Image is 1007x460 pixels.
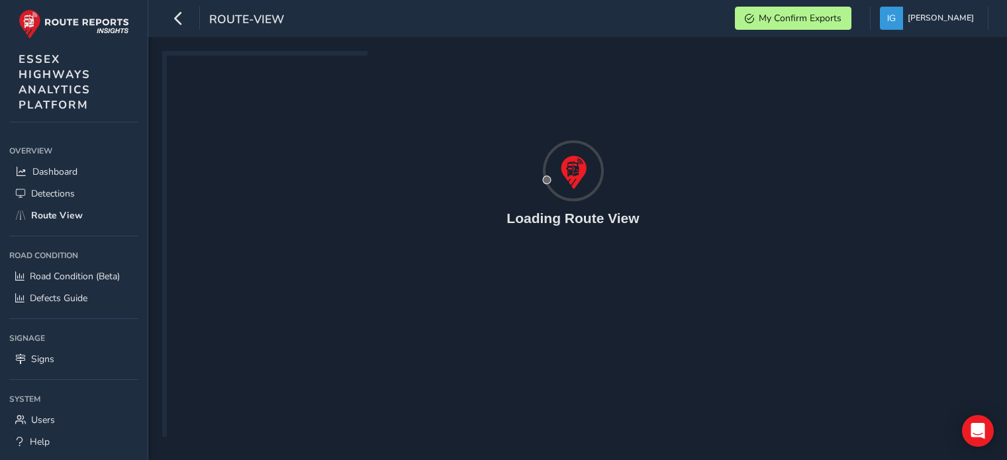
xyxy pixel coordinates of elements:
a: Dashboard [9,161,138,183]
span: Help [30,436,50,448]
span: Dashboard [32,165,77,178]
span: Signs [31,353,54,365]
button: My Confirm Exports [735,7,851,30]
img: rr logo [19,9,129,39]
span: Users [31,414,55,426]
a: Users [9,409,138,431]
div: Overview [9,141,138,161]
span: Route View [31,209,83,222]
span: Road Condition (Beta) [30,270,120,283]
a: Road Condition (Beta) [9,265,138,287]
div: Road Condition [9,246,138,265]
a: Detections [9,183,138,205]
h4: Loading Route View [506,210,639,226]
span: Detections [31,187,75,200]
span: My Confirm Exports [759,12,841,24]
span: Defects Guide [30,292,87,304]
span: route-view [209,11,284,30]
div: Signage [9,328,138,348]
div: System [9,389,138,409]
img: diamond-layout [880,7,903,30]
span: ESSEX HIGHWAYS ANALYTICS PLATFORM [19,52,91,113]
a: Defects Guide [9,287,138,309]
a: Signs [9,348,138,370]
a: Help [9,431,138,453]
button: [PERSON_NAME] [880,7,979,30]
a: Route View [9,205,138,226]
span: [PERSON_NAME] [908,7,974,30]
div: Open Intercom Messenger [962,415,994,447]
